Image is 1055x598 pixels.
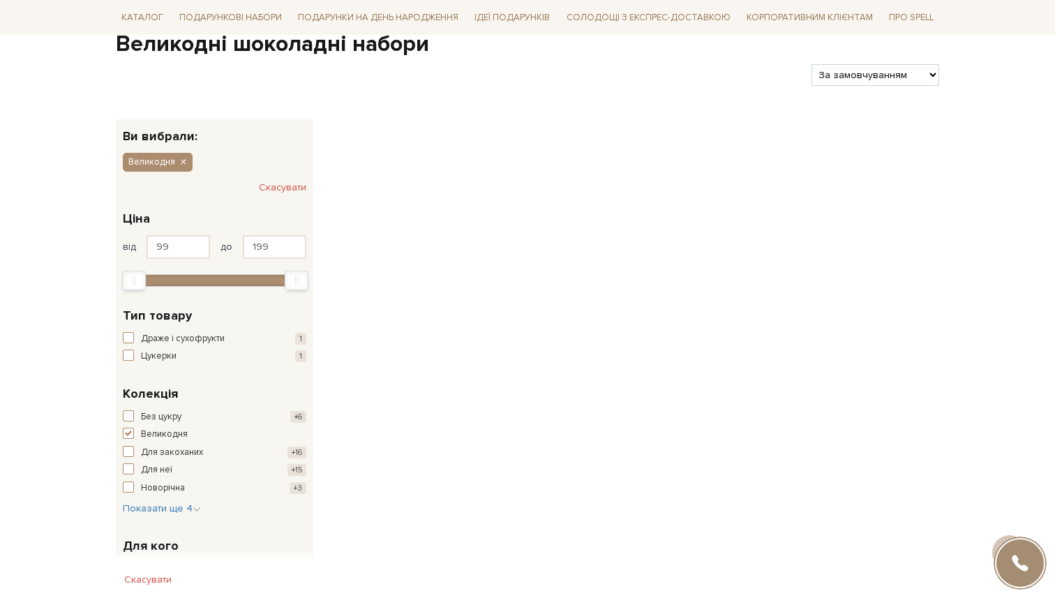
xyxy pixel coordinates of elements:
[883,7,939,29] span: Про Spell
[220,241,232,253] span: до
[123,350,306,364] button: Цукерки 1
[141,350,177,364] span: Цукерки
[290,411,306,423] span: +6
[123,446,306,460] button: Для закоханих +16
[123,502,201,516] button: Показати ще 4
[116,30,939,59] h1: Великодні шоколадні набори
[123,209,150,228] span: Ціна
[123,241,136,253] span: від
[285,271,308,290] div: Max
[287,447,306,458] span: +16
[741,6,878,29] a: Корпоративним клієнтам
[123,537,179,555] span: Для кого
[292,7,464,29] span: Подарунки на День народження
[290,482,306,494] span: +3
[123,481,306,495] button: Новорічна +3
[123,384,178,403] span: Колекція
[295,333,306,345] span: 1
[147,235,210,259] input: Ціна
[174,7,287,29] span: Подарункові набори
[141,463,172,477] span: Для неї
[141,332,225,346] span: Драже і сухофрукти
[141,428,188,442] span: Великодня
[123,502,201,514] span: Показати ще 4
[116,119,313,142] div: Ви вибрали:
[123,428,306,442] button: Великодня
[123,306,192,325] span: Тип товару
[123,410,306,424] button: Без цукру +6
[141,410,181,424] span: Без цукру
[141,446,203,460] span: Для закоханих
[128,156,175,168] span: Великодня
[116,569,180,591] button: Скасувати
[561,6,736,29] a: Солодощі з експрес-доставкою
[123,463,306,477] button: Для неї +15
[287,464,306,476] span: +15
[259,177,306,199] button: Скасувати
[123,153,193,171] button: Великодня
[295,350,306,362] span: 1
[116,7,169,29] span: Каталог
[123,332,306,346] button: Драже і сухофрукти 1
[469,7,555,29] span: Ідеї подарунків
[141,481,185,495] span: Новорічна
[122,271,146,290] div: Min
[243,235,306,259] input: Ціна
